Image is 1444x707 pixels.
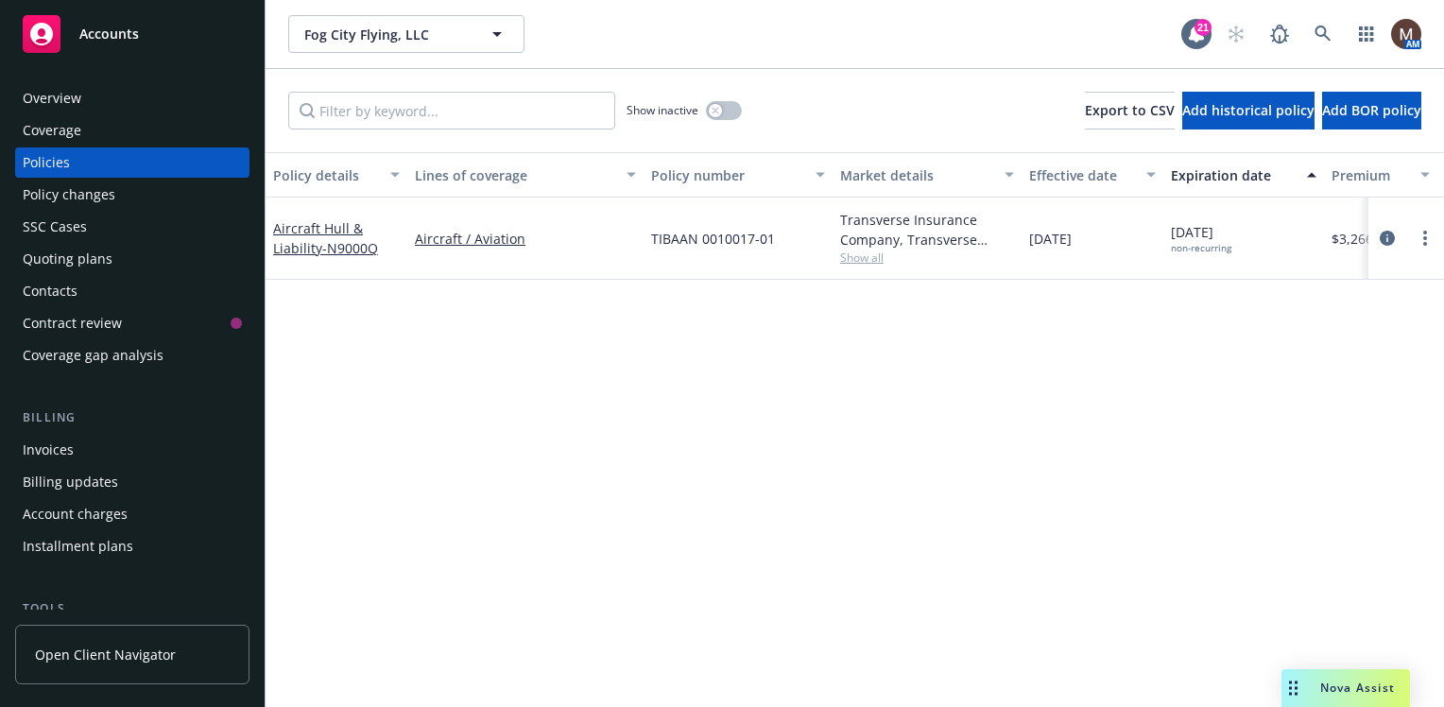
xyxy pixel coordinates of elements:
div: 21 [1195,19,1212,36]
a: circleInformation [1376,227,1399,250]
div: Market details [840,165,993,185]
span: $3,266.44 [1332,229,1392,249]
span: Add historical policy [1182,101,1315,119]
span: Open Client Navigator [35,645,176,664]
button: Lines of coverage [407,152,644,198]
a: Coverage [15,115,249,146]
span: Show inactive [627,102,698,118]
div: Billing [15,408,249,427]
div: Transverse Insurance Company, Transverse Insurance Company, Beacon Aviation Insurance Services [840,210,1014,250]
a: Accounts [15,8,249,60]
button: Policy number [644,152,833,198]
div: Contacts [23,276,77,306]
div: Installment plans [23,531,133,561]
img: photo [1391,19,1421,49]
div: Premium [1332,165,1409,185]
div: Account charges [23,499,128,529]
span: Fog City Flying, LLC [304,25,468,44]
button: Nova Assist [1281,669,1410,707]
div: Lines of coverage [415,165,615,185]
a: Overview [15,83,249,113]
div: Overview [23,83,81,113]
div: Policy changes [23,180,115,210]
a: Contract review [15,308,249,338]
span: [DATE] [1171,222,1231,254]
div: Quoting plans [23,244,112,274]
div: Billing updates [23,467,118,497]
a: more [1414,227,1436,250]
div: Coverage [23,115,81,146]
a: Invoices [15,435,249,465]
input: Filter by keyword... [288,92,615,129]
button: Add BOR policy [1322,92,1421,129]
a: Report a Bug [1261,15,1298,53]
a: Start snowing [1217,15,1255,53]
div: non-recurring [1171,242,1231,254]
span: - N9000Q [322,239,378,257]
div: Expiration date [1171,165,1296,185]
button: Expiration date [1163,152,1324,198]
div: Tools [15,599,249,618]
a: Coverage gap analysis [15,340,249,371]
span: Export to CSV [1085,101,1175,119]
button: Add historical policy [1182,92,1315,129]
a: Aircraft Hull & Liability [273,219,378,257]
button: Export to CSV [1085,92,1175,129]
a: Installment plans [15,531,249,561]
button: Effective date [1022,152,1163,198]
div: Drag to move [1281,669,1305,707]
a: Aircraft / Aviation [415,229,636,249]
button: Premium [1324,152,1437,198]
a: Policies [15,147,249,178]
div: Policy number [651,165,804,185]
div: Contract review [23,308,122,338]
div: Policies [23,147,70,178]
div: SSC Cases [23,212,87,242]
a: Policy changes [15,180,249,210]
button: Policy details [266,152,407,198]
button: Market details [833,152,1022,198]
div: Policy details [273,165,379,185]
span: Add BOR policy [1322,101,1421,119]
span: Nova Assist [1320,680,1395,696]
a: Account charges [15,499,249,529]
a: Search [1304,15,1342,53]
a: Switch app [1348,15,1385,53]
span: TIBAAN 0010017-01 [651,229,775,249]
a: Billing updates [15,467,249,497]
div: Coverage gap analysis [23,340,163,371]
span: Show all [840,250,1014,266]
div: Effective date [1029,165,1135,185]
a: Contacts [15,276,249,306]
span: Accounts [79,26,139,42]
span: [DATE] [1029,229,1072,249]
a: SSC Cases [15,212,249,242]
div: Invoices [23,435,74,465]
a: Quoting plans [15,244,249,274]
button: Fog City Flying, LLC [288,15,524,53]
